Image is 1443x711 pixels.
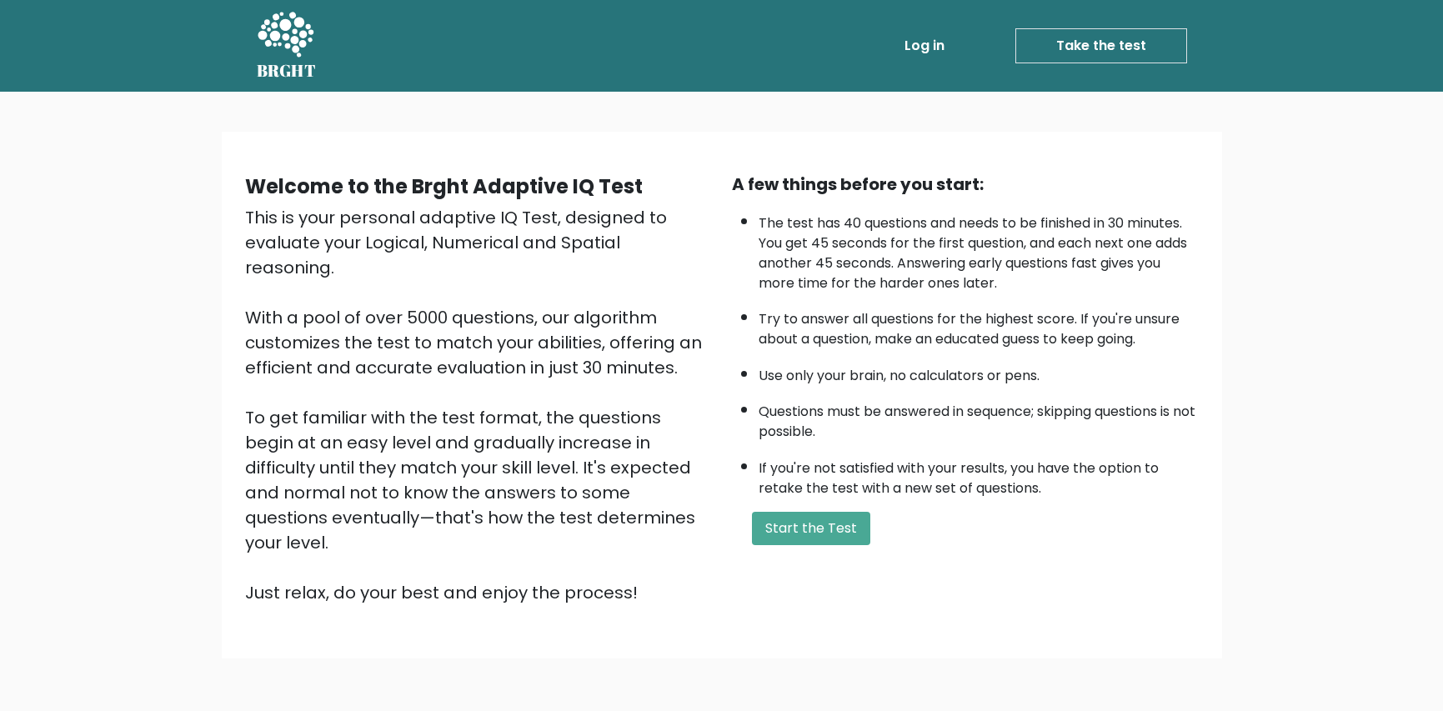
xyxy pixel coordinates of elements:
li: Use only your brain, no calculators or pens. [759,358,1199,386]
li: Try to answer all questions for the highest score. If you're unsure about a question, make an edu... [759,301,1199,349]
h5: BRGHT [257,61,317,81]
div: This is your personal adaptive IQ Test, designed to evaluate your Logical, Numerical and Spatial ... [245,205,712,605]
li: If you're not satisfied with your results, you have the option to retake the test with a new set ... [759,450,1199,498]
b: Welcome to the Brght Adaptive IQ Test [245,173,643,200]
button: Start the Test [752,512,870,545]
a: BRGHT [257,7,317,85]
div: A few things before you start: [732,172,1199,197]
li: The test has 40 questions and needs to be finished in 30 minutes. You get 45 seconds for the firs... [759,205,1199,293]
a: Take the test [1015,28,1187,63]
a: Log in [898,29,951,63]
li: Questions must be answered in sequence; skipping questions is not possible. [759,393,1199,442]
